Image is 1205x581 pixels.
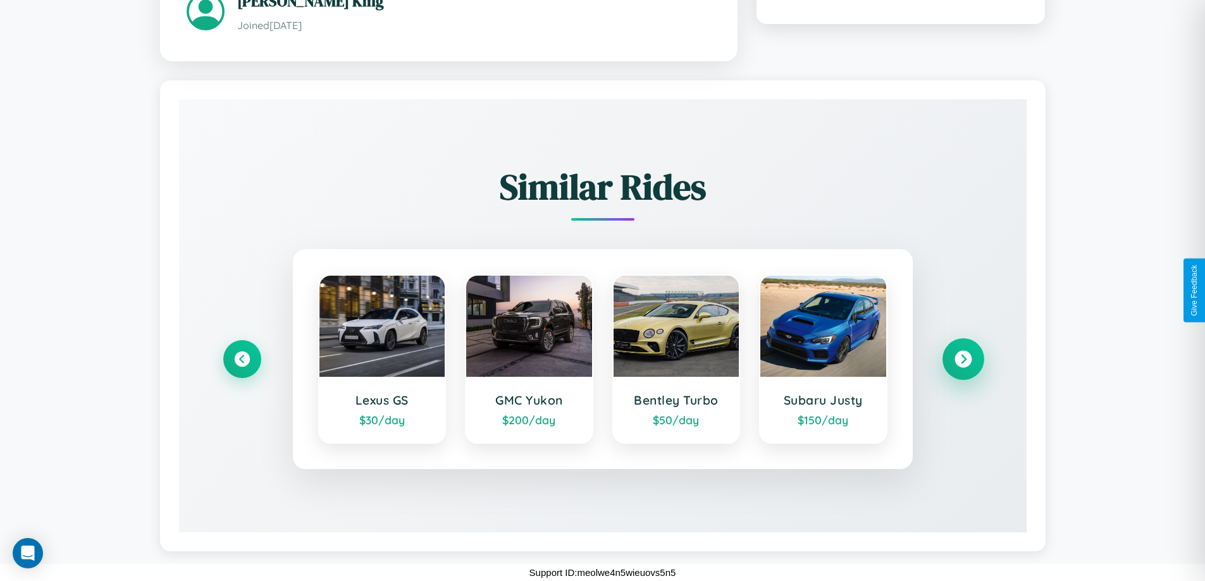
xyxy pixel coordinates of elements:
div: $ 30 /day [332,413,433,427]
div: $ 150 /day [773,413,874,427]
a: Subaru Justy$150/day [759,274,887,444]
a: Bentley Turbo$50/day [612,274,741,444]
div: $ 50 /day [626,413,727,427]
div: $ 200 /day [479,413,579,427]
a: GMC Yukon$200/day [465,274,593,444]
h3: Bentley Turbo [626,393,727,408]
p: Joined [DATE] [237,16,711,35]
a: Lexus GS$30/day [318,274,447,444]
p: Support ID: meolwe4n5wieuovs5n5 [529,564,676,581]
h3: GMC Yukon [479,393,579,408]
h3: Lexus GS [332,393,433,408]
div: Open Intercom Messenger [13,538,43,568]
h2: Similar Rides [223,162,982,211]
h3: Subaru Justy [773,393,874,408]
div: Give Feedback [1190,265,1199,316]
